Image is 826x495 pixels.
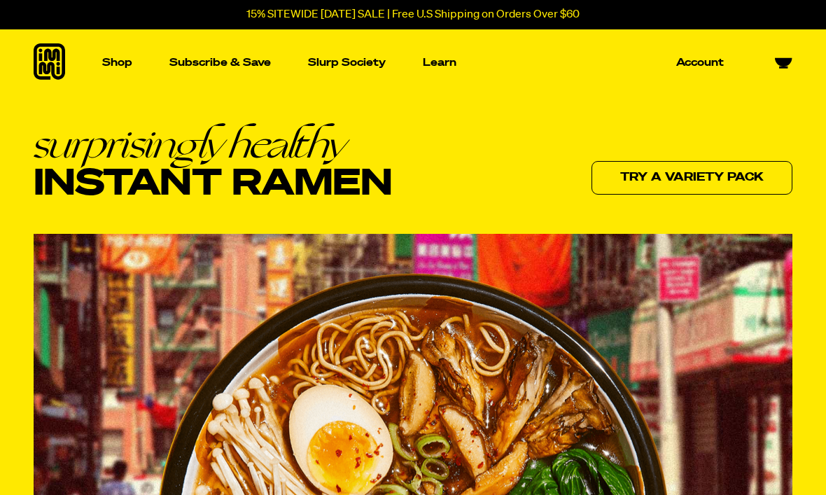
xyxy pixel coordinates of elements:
[671,52,729,74] a: Account
[302,52,391,74] a: Slurp Society
[164,52,276,74] a: Subscribe & Save
[246,8,580,21] p: 15% SITEWIDE [DATE] SALE | Free U.S Shipping on Orders Over $60
[34,124,392,204] h1: Instant Ramen
[591,161,792,195] a: Try a variety pack
[34,124,392,164] em: surprisingly healthy
[417,29,462,96] a: Learn
[102,57,132,68] p: Shop
[169,57,271,68] p: Subscribe & Save
[423,57,456,68] p: Learn
[97,29,729,96] nav: Main navigation
[676,57,724,68] p: Account
[97,29,138,96] a: Shop
[308,57,386,68] p: Slurp Society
